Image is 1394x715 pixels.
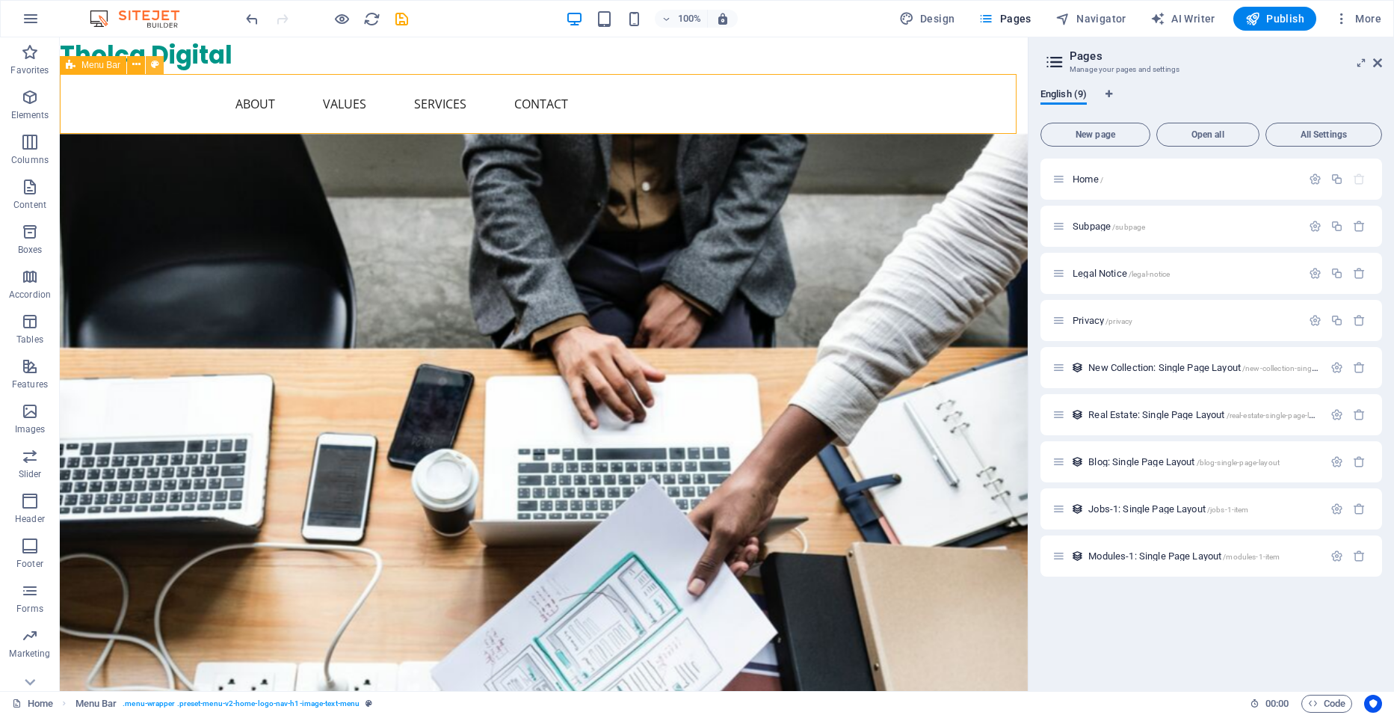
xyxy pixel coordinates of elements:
[1070,63,1352,76] h3: Manage your pages and settings
[1301,695,1352,713] button: Code
[392,10,410,28] button: save
[1047,130,1144,139] span: New page
[366,699,372,708] i: This element is a customizable preset
[1071,550,1084,562] div: This layout is used as a template for all items (e.g. a blog post) of this collection. The conten...
[363,10,380,28] button: reload
[677,10,701,28] h6: 100%
[1265,695,1289,713] span: 00 00
[1330,455,1343,468] div: Settings
[1088,456,1280,467] span: Click to open page
[655,10,708,28] button: 100%
[893,7,961,31] button: Design
[11,154,49,166] p: Columns
[12,695,53,713] a: Click to cancel selection. Double-click to open Pages
[1071,408,1084,421] div: This layout is used as a template for all items (e.g. a blog post) of this collection. The conten...
[1068,268,1301,278] div: Legal Notice/legal-notice
[1040,88,1382,117] div: Language Tabs
[1265,123,1382,147] button: All Settings
[9,289,51,301] p: Accordion
[18,244,43,256] p: Boxes
[1084,457,1323,467] div: Blog: Single Page Layout/blog-single-page-layout
[1084,363,1323,372] div: New Collection: Single Page Layout/new-collection-single-page-layout
[1163,130,1253,139] span: Open all
[1040,123,1150,147] button: New page
[1071,455,1084,468] div: This layout is used as a template for all items (e.g. a blog post) of this collection. The conten...
[1144,7,1221,31] button: AI Writer
[1353,173,1366,185] div: The startpage cannot be deleted
[1330,503,1343,515] div: Settings
[1330,361,1343,374] div: Settings
[16,558,43,570] p: Footer
[1068,316,1301,325] div: Privacy/privacy
[1364,695,1382,713] button: Usercentrics
[1049,7,1132,31] button: Navigator
[1071,503,1084,515] div: This layout is used as a template for all items (e.g. a blog post) of this collection. The conten...
[1071,361,1084,374] div: This layout is used as a template for all items (e.g. a blog post) of this collection. The conten...
[123,695,360,713] span: . menu-wrapper .preset-menu-v2-home-logo-nav-h1-image-text-menu
[716,12,730,25] i: On resize automatically adjust zoom level to fit chosen device.
[1084,410,1323,420] div: Real Estate: Single Page Layout/real-estate-single-page-layout
[1073,221,1145,232] span: Click to open page
[1245,11,1304,26] span: Publish
[75,695,117,713] span: Click to select. Double-click to edit
[1330,220,1343,233] div: Duplicate
[972,7,1037,31] button: Pages
[1070,49,1382,63] h2: Pages
[1250,695,1289,713] h6: Session time
[1055,11,1126,26] span: Navigator
[1276,698,1278,709] span: :
[1073,315,1132,326] span: Click to open page
[1197,458,1280,467] span: /blog-single-page-layout
[1308,695,1345,713] span: Code
[1227,411,1328,420] span: /real-estate-single-page-layout
[363,10,380,28] i: Reload page
[81,61,120,70] span: Menu Bar
[11,109,49,121] p: Elements
[1088,409,1328,420] span: Click to open page
[1233,7,1316,31] button: Publish
[1068,221,1301,231] div: Subpage/subpage
[243,10,261,28] button: undo
[1353,361,1366,374] div: Remove
[333,10,351,28] button: Click here to leave preview mode and continue editing
[1223,553,1280,561] span: /modules-1-item
[1353,220,1366,233] div: Remove
[1309,267,1321,280] div: Settings
[1105,317,1132,325] span: /privacy
[15,513,45,525] p: Header
[1353,503,1366,515] div: Remove
[1073,174,1103,185] span: Click to open page
[1073,268,1170,279] span: Click to open page
[1334,11,1381,26] span: More
[1330,550,1343,562] div: Settings
[1088,362,1359,373] span: Click to open page
[244,10,261,28] i: Undo: Enable overflow for this element. (Ctrl+Z)
[1084,551,1323,561] div: Modules-1: Single Page Layout/modules-1-item
[19,468,42,480] p: Slider
[16,603,43,615] p: Forms
[1309,173,1321,185] div: Settings
[1100,176,1103,184] span: /
[1040,85,1087,106] span: English (9)
[1272,130,1375,139] span: All Settings
[1353,267,1366,280] div: Remove
[978,11,1031,26] span: Pages
[1330,408,1343,421] div: Settings
[1330,314,1343,327] div: Duplicate
[1328,7,1387,31] button: More
[1129,270,1171,278] span: /legal-notice
[1156,123,1259,147] button: Open all
[1353,408,1366,421] div: Remove
[1068,174,1301,184] div: Home/
[12,378,48,390] p: Features
[899,11,955,26] span: Design
[1353,314,1366,327] div: Remove
[1330,267,1343,280] div: Duplicate
[1330,173,1343,185] div: Duplicate
[393,10,410,28] i: Save (Ctrl+S)
[1353,455,1366,468] div: Remove
[893,7,961,31] div: Design (Ctrl+Alt+Y)
[1242,364,1360,372] span: /new-collection-single-page-layout
[1207,506,1249,514] span: /jobs-1-item
[1112,223,1145,231] span: /subpage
